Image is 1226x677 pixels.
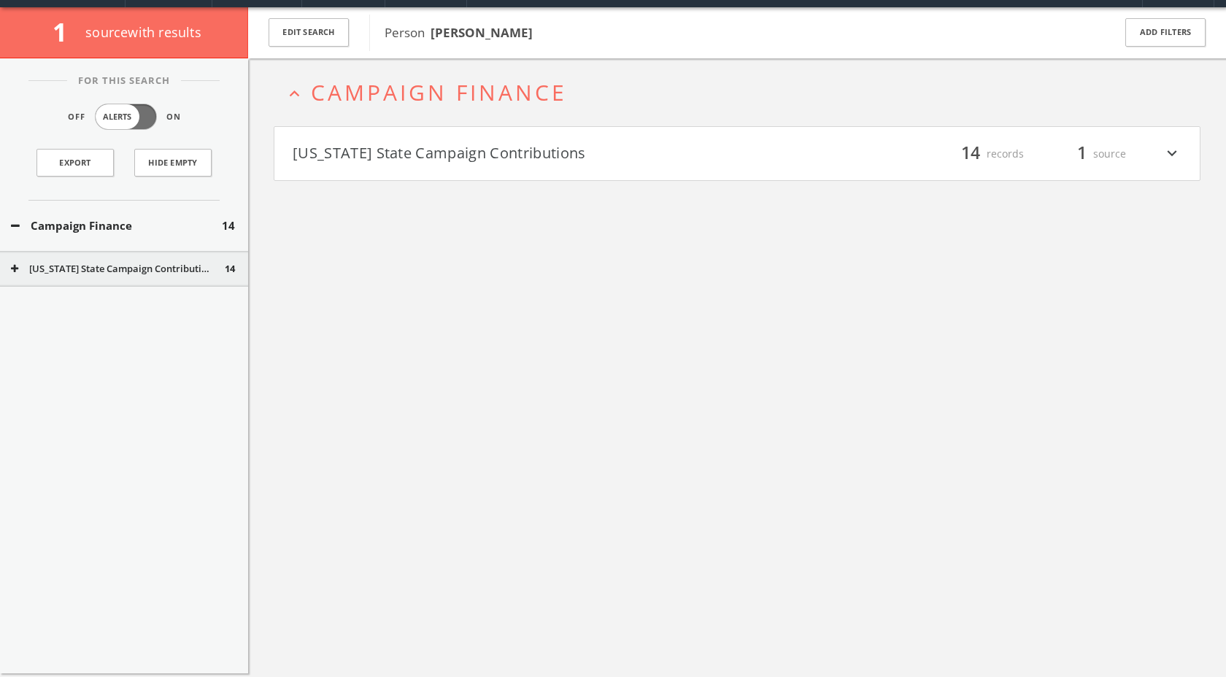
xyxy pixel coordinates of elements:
[269,18,349,47] button: Edit Search
[11,217,222,234] button: Campaign Finance
[293,142,737,166] button: [US_STATE] State Campaign Contributions
[311,77,567,107] span: Campaign Finance
[285,84,304,104] i: expand_less
[955,141,987,166] span: 14
[285,80,1200,104] button: expand_lessCampaign Finance
[85,23,201,41] span: source with results
[166,111,181,123] span: On
[222,217,235,234] span: 14
[1163,142,1181,166] i: expand_more
[53,15,80,49] span: 1
[67,74,181,88] span: For This Search
[225,262,235,276] span: 14
[36,149,114,177] a: Export
[134,149,212,177] button: Hide Empty
[431,24,533,41] b: [PERSON_NAME]
[936,142,1024,166] div: records
[1125,18,1206,47] button: Add Filters
[1038,142,1126,166] div: source
[68,111,85,123] span: Off
[11,262,225,276] button: [US_STATE] State Campaign Contributions
[385,24,533,41] span: Person
[1071,141,1093,166] span: 1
